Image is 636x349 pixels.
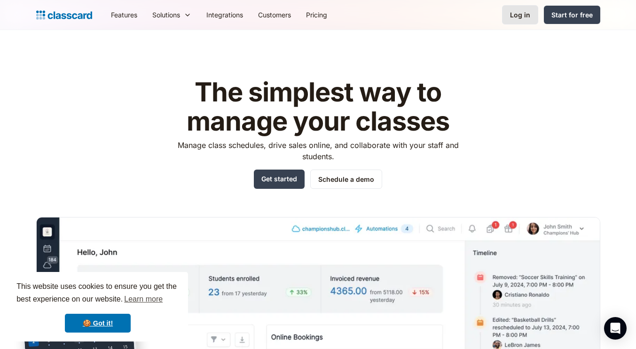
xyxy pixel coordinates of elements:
a: Pricing [298,4,335,25]
div: cookieconsent [8,272,188,341]
a: Features [103,4,145,25]
div: Open Intercom Messenger [604,317,627,340]
a: Customers [251,4,298,25]
a: learn more about cookies [123,292,164,306]
span: This website uses cookies to ensure you get the best experience on our website. [16,281,179,306]
p: Manage class schedules, drive sales online, and collaborate with your staff and students. [169,140,467,162]
a: dismiss cookie message [65,314,131,333]
div: Log in [510,10,530,20]
div: Solutions [145,4,199,25]
a: Get started [254,170,305,189]
div: Solutions [152,10,180,20]
a: Start for free [544,6,600,24]
div: Start for free [551,10,593,20]
a: home [36,8,92,22]
a: Integrations [199,4,251,25]
a: Schedule a demo [310,170,382,189]
h1: The simplest way to manage your classes [169,78,467,136]
a: Log in [502,5,538,24]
